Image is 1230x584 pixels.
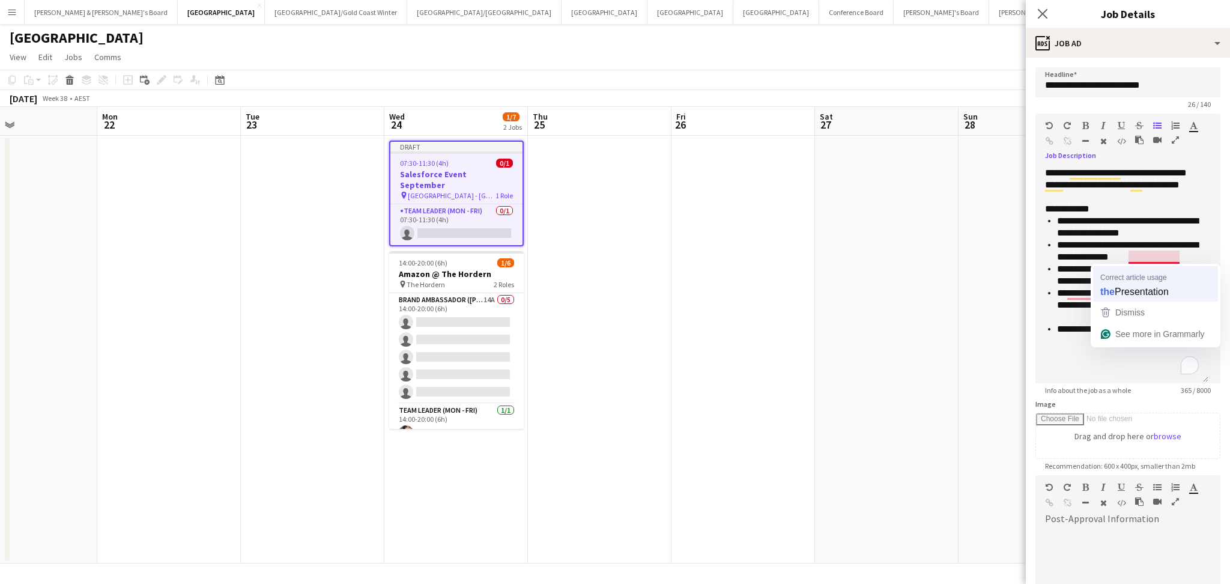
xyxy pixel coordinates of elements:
button: Clear Formatting [1099,136,1107,146]
button: Text Color [1189,482,1198,492]
button: Underline [1117,482,1125,492]
button: Text Color [1189,121,1198,130]
button: [GEOGRAPHIC_DATA] [647,1,733,24]
button: Paste as plain text [1135,497,1144,506]
span: 365 / 8000 [1171,386,1220,395]
button: [PERSON_NAME]'s Board [894,1,989,24]
button: Undo [1045,121,1053,130]
button: [GEOGRAPHIC_DATA]/[GEOGRAPHIC_DATA] [407,1,562,24]
button: Insert video [1153,497,1162,506]
span: Info about the job as a whole [1035,386,1141,395]
button: HTML Code [1117,136,1125,146]
button: [GEOGRAPHIC_DATA] [733,1,819,24]
button: Horizontal Line [1081,498,1089,508]
button: [GEOGRAPHIC_DATA] [178,1,265,24]
button: Horizontal Line [1081,136,1089,146]
button: Italic [1099,482,1107,492]
button: Undo [1045,482,1053,492]
span: Recommendation: 600 x 400px, smaller than 2mb [1035,461,1205,470]
button: [PERSON_NAME] & [PERSON_NAME]'s Board [25,1,178,24]
div: Job Ad [1026,29,1230,58]
button: Underline [1117,121,1125,130]
button: Conference Board [819,1,894,24]
button: Paste as plain text [1135,135,1144,145]
button: Fullscreen [1171,135,1180,145]
button: Insert video [1153,135,1162,145]
button: Unordered List [1153,121,1162,130]
button: Strikethrough [1135,482,1144,492]
button: Fullscreen [1171,497,1180,506]
button: [GEOGRAPHIC_DATA] [562,1,647,24]
button: Bold [1081,121,1089,130]
button: Ordered List [1171,482,1180,492]
button: Ordered List [1171,121,1180,130]
span: 26 / 140 [1178,100,1220,109]
button: HTML Code [1117,498,1125,508]
button: [PERSON_NAME] & [PERSON_NAME]'s Board [989,1,1142,24]
button: Italic [1099,121,1107,130]
button: Bold [1081,482,1089,492]
h3: Job Details [1026,6,1230,22]
button: Clear Formatting [1099,498,1107,508]
button: Strikethrough [1135,121,1144,130]
button: Unordered List [1153,482,1162,492]
button: [GEOGRAPHIC_DATA]/Gold Coast Winter [265,1,407,24]
button: Redo [1063,482,1071,492]
button: Redo [1063,121,1071,130]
